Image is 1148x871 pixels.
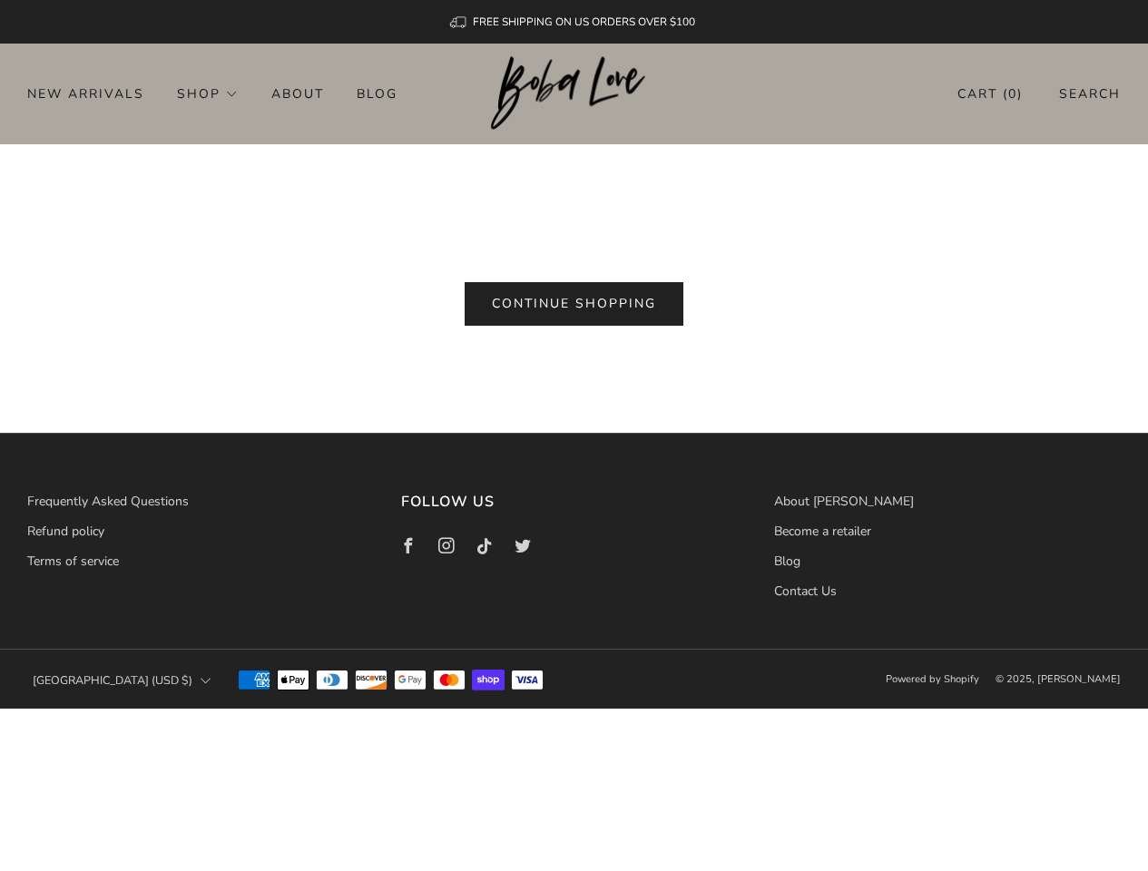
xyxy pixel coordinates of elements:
[957,79,1023,109] a: Cart
[27,661,216,700] button: [GEOGRAPHIC_DATA] (USD $)
[774,553,800,570] a: Blog
[774,493,914,510] a: About [PERSON_NAME]
[886,672,979,686] a: Powered by Shopify
[27,553,119,570] a: Terms of service
[357,79,397,108] a: Blog
[27,523,104,540] a: Refund policy
[774,582,837,600] a: Contact Us
[271,79,324,108] a: About
[1059,79,1121,109] a: Search
[401,488,748,515] h3: Follow us
[491,56,657,131] img: Boba Love
[996,672,1121,686] span: © 2025, [PERSON_NAME]
[27,493,189,510] a: Frequently Asked Questions
[1008,85,1017,103] items-count: 0
[27,79,144,108] a: New Arrivals
[473,15,695,29] span: FREE SHIPPING ON US ORDERS OVER $100
[177,79,239,108] a: Shop
[465,282,683,326] a: Continue shopping
[491,56,657,132] a: Boba Love
[774,523,871,540] a: Become a retailer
